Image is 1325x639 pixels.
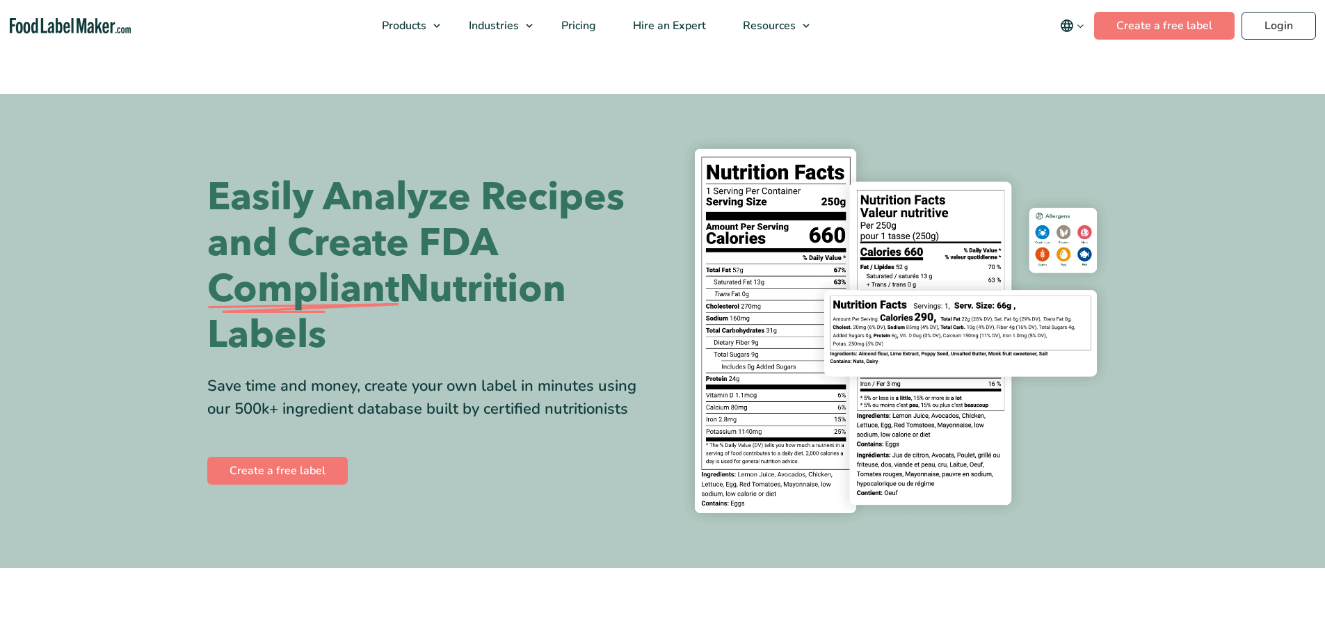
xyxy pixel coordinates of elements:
[739,18,797,33] span: Resources
[629,18,707,33] span: Hire an Expert
[557,18,597,33] span: Pricing
[465,18,520,33] span: Industries
[207,175,652,358] h1: Easily Analyze Recipes and Create FDA Nutrition Labels
[378,18,428,33] span: Products
[1094,12,1235,40] a: Create a free label
[1242,12,1316,40] a: Login
[207,266,399,312] span: Compliant
[207,375,652,421] div: Save time and money, create your own label in minutes using our 500k+ ingredient database built b...
[207,457,348,485] a: Create a free label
